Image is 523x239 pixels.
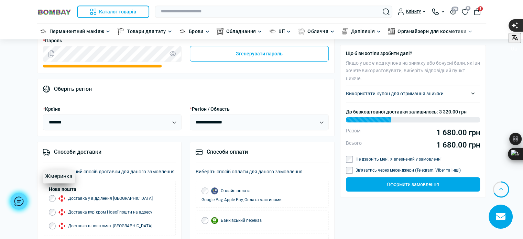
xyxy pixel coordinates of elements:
[211,187,218,194] img: Онлайн оплата
[211,217,218,224] img: Банківський переказ
[346,140,367,146] span: Всього
[49,187,170,192] p: Нова пошта
[37,9,72,15] img: BOMBAY
[39,37,333,44] label: Пароль
[43,148,176,162] div: Способи доставки
[55,209,152,216] label: Доставка кур`єром Нової пошти на адресу
[55,222,152,229] label: Доставка в поштомат [GEOGRAPHIC_DATA]
[451,7,458,11] span: 20
[190,105,230,113] label: Регіон / Область
[478,6,483,11] span: 1
[127,28,166,35] a: Товари для тату
[43,170,75,183] a: Жмеринка
[201,187,208,194] input: Онлайн оплатаОнлайн оплата
[190,46,329,62] button: Згенерувати пароль
[474,8,481,15] button: 1
[346,108,480,128] div: До безкоштовної доставки залишилось: 3 320.00 грн
[466,6,470,11] span: 0
[189,28,204,35] a: Брови
[58,222,65,229] img: Доставка в поштомат Нової пошти
[196,168,329,175] p: Виберіть спосіб оплати для даного замовлення
[397,28,466,35] a: Органайзери для косметики
[201,217,208,224] input: Банківський переказБанківський переказ
[201,198,323,202] p: Google Pay, Apple Pay, Оплата частинами
[226,28,256,35] a: Обладнання
[179,28,186,35] img: Брови
[356,157,442,161] label: Не дзвоніть мені, я впевнений у замовленні
[298,28,305,35] img: Обличчя
[383,8,390,15] button: Search
[269,28,276,35] img: Вії
[49,195,56,202] input: Доставка у відділення Нової поштиДоставка у відділення [GEOGRAPHIC_DATA]
[450,9,456,14] button: 20
[351,28,375,35] a: Депіляція
[49,209,56,216] input: Доставка кур`єром Нової пошти на адресуДоставка кур`єром Нової пошти на адресу
[346,51,480,56] div: Що б ви хотіли зробити далі?
[462,8,468,15] a: 0
[117,28,124,35] img: Товари для тату
[346,59,480,85] p: Якщо у вас є код купона на знижку або бонусні бали, які ви хочете використовувати, виберіть відпо...
[346,128,366,134] span: Разом
[307,28,328,35] a: Обличчя
[49,222,56,229] input: Доставка в поштомат Нової поштиДоставка в поштомат [GEOGRAPHIC_DATA]
[58,195,65,202] img: Доставка у відділення Нової пошти
[50,28,105,35] a: Перманентний макіяж
[388,28,395,35] img: Органайзери для косметики
[43,168,176,175] p: Виберіть зручний спосіб доставки для даного замовлення
[346,91,480,97] div: Використати купон для отримання знижки
[196,148,329,162] div: Способи оплати
[58,209,65,216] img: Доставка кур`єром Нової пошти на адресу
[208,187,251,194] label: Онлайн оплата
[279,28,285,35] a: Вії
[217,28,224,35] img: Обладнання
[341,28,348,35] img: Депіляція
[346,177,480,192] button: Оформити замовлення
[77,6,150,18] button: Каталог товарів
[208,217,262,224] label: Банківський переказ
[40,28,47,35] img: Перманентний макіяж
[367,140,480,150] span: 1 680.00 грн
[55,195,153,202] label: Доставка у відділення [GEOGRAPHIC_DATA]
[366,128,480,138] span: 1 680.00 грн
[54,85,92,94] span: Оберіть регіон
[356,168,461,172] label: Зв’язатись через месенджери (Telegram, Viber та інші)
[43,105,61,113] label: Країна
